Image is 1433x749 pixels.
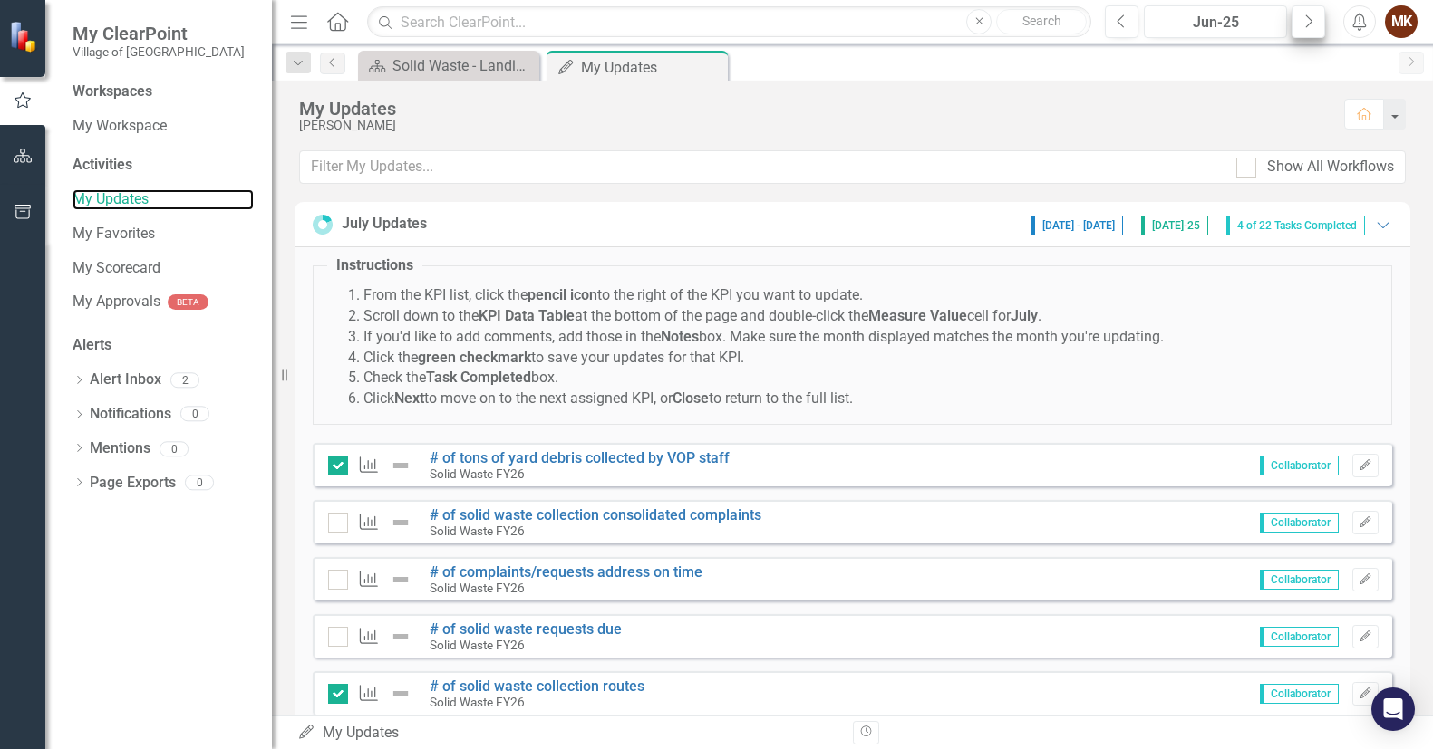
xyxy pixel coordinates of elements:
strong: Notes [661,328,699,345]
legend: Instructions [327,255,422,276]
small: Solid Waste FY26 [430,638,525,652]
div: 0 [180,407,209,422]
div: Open Intercom Messenger [1371,687,1415,731]
div: [PERSON_NAME] [299,119,1326,132]
div: My Updates [297,723,839,744]
span: [DATE] - [DATE] [1031,216,1123,235]
a: My Favorites [73,224,254,245]
a: Solid Waste - Landing Page [363,54,535,77]
input: Search ClearPoint... [367,6,1091,38]
span: 4 of 22 Tasks Completed [1226,216,1365,235]
a: # of solid waste requests due [430,620,622,638]
div: My Updates [581,56,723,79]
strong: Measure Value [868,307,967,324]
strong: green checkmark [418,349,531,366]
span: Collaborator [1260,456,1339,475]
span: Search [1022,14,1061,28]
small: Solid Waste FY26 [430,581,525,595]
a: # of complaints/requests address on time [430,563,702,581]
input: Filter My Updates... [299,150,1225,184]
div: Activities [73,155,254,176]
strong: July [1011,307,1038,324]
div: Solid Waste - Landing Page [392,54,535,77]
span: Collaborator [1260,684,1339,704]
div: Workspaces [73,82,152,102]
small: Solid Waste FY26 [430,695,525,709]
a: # of solid waste collection consolidated complaints [430,506,761,523]
a: My Workspace [73,116,254,137]
span: Collaborator [1260,513,1339,533]
span: My ClearPoint [73,23,245,44]
a: My Updates [73,189,254,210]
a: Mentions [90,438,150,459]
img: Not Defined [390,626,412,648]
li: Check the box. [363,368,1378,389]
a: Notifications [90,404,171,425]
img: ClearPoint Strategy [9,21,41,53]
img: Not Defined [390,455,412,476]
li: Click the to save your updates for that KPI. [363,348,1378,369]
a: # of solid waste collection routes [430,677,644,695]
span: Collaborator [1260,627,1339,647]
div: July Updates [342,214,427,235]
small: Solid Waste FY26 [430,523,525,538]
small: Village of [GEOGRAPHIC_DATA] [73,44,245,59]
a: Page Exports [90,473,176,494]
img: Not Defined [390,512,412,533]
li: Scroll down to the at the bottom of the page and double-click the cell for . [363,306,1378,327]
a: # of tons of yard debris collected by VOP staff [430,449,730,466]
button: Jun-25 [1144,5,1287,38]
li: From the KPI list, click the to the right of the KPI you want to update. [363,285,1378,306]
img: Not Defined [390,569,412,591]
button: MK [1385,5,1418,38]
button: Search [996,9,1087,34]
strong: KPI Data Table [479,307,575,324]
div: 0 [160,441,189,456]
li: If you'd like to add comments, add those in the box. Make sure the month displayed matches the mo... [363,327,1378,348]
li: Click to move on to the next assigned KPI, or to return to the full list. [363,389,1378,409]
img: Not Defined [390,683,412,705]
div: Alerts [73,335,254,356]
strong: Task Completed [426,369,531,386]
div: 0 [185,475,214,491]
strong: Close [673,389,709,407]
small: Solid Waste FY26 [430,466,525,481]
a: Alert Inbox [90,370,161,390]
div: 2 [170,372,199,388]
span: [DATE]-25 [1141,216,1208,235]
strong: pencil icon [528,286,597,303]
div: My Updates [299,99,1326,119]
a: My Scorecard [73,258,254,279]
a: My Approvals [73,292,160,312]
div: BETA [168,294,208,310]
span: Collaborator [1260,570,1339,590]
strong: Next [394,389,424,407]
div: Jun-25 [1150,12,1281,34]
div: Show All Workflows [1267,157,1394,178]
